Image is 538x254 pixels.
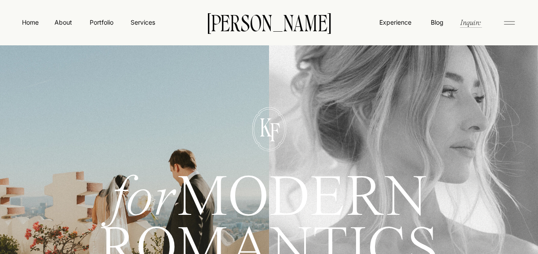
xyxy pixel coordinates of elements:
a: About [53,18,73,26]
a: Home [20,18,40,27]
a: [PERSON_NAME] [193,13,345,31]
p: F [262,120,287,142]
i: for [111,171,177,228]
p: K [254,115,278,137]
h1: MODERN [67,174,471,216]
a: Inquire [459,17,482,27]
a: Portfolio [86,18,117,27]
a: Blog [429,18,445,26]
a: Services [130,18,156,27]
a: Experience [378,18,412,27]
